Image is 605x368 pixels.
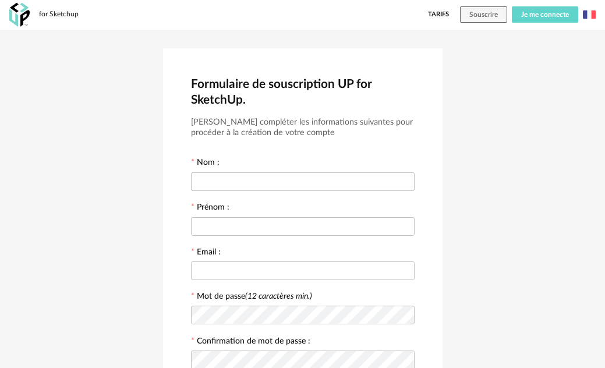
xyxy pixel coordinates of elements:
[583,8,596,21] img: fr
[469,11,498,18] span: Souscrire
[9,3,30,27] img: OXP
[512,6,578,23] button: Je me connecte
[197,292,312,300] label: Mot de passe
[191,203,229,214] label: Prénom :
[191,248,221,259] label: Email :
[191,76,415,108] h2: Formulaire de souscription UP for SketchUp.
[428,6,449,23] a: Tarifs
[191,337,310,348] label: Confirmation de mot de passe :
[245,292,312,300] i: (12 caractères min.)
[521,11,569,18] span: Je me connecte
[191,158,220,169] label: Nom :
[460,6,507,23] button: Souscrire
[39,10,79,19] div: for Sketchup
[191,117,415,139] h3: [PERSON_NAME] compléter les informations suivantes pour procéder à la création de votre compte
